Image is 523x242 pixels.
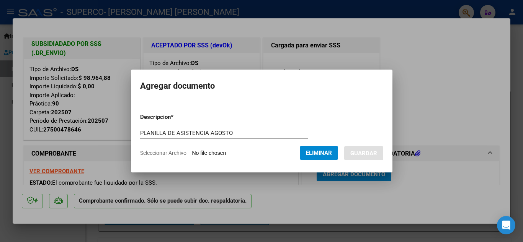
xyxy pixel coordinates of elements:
[306,149,332,156] span: Eliminar
[140,79,383,93] h2: Agregar documento
[140,113,213,122] p: Descripcion
[140,150,186,156] span: Seleccionar Archivo
[344,146,383,160] button: Guardar
[497,216,515,234] div: Open Intercom Messenger
[300,146,338,160] button: Eliminar
[350,150,377,157] span: Guardar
